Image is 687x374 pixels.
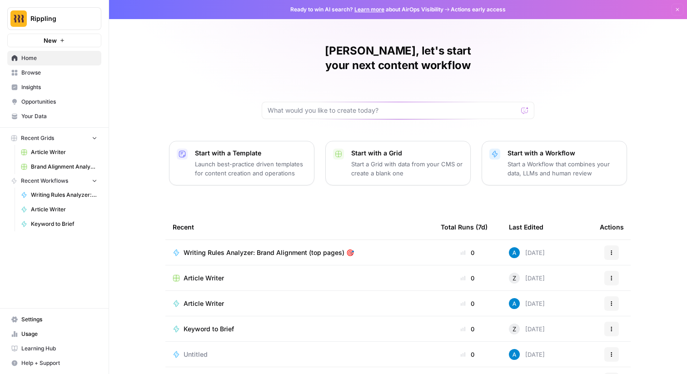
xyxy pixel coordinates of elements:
[17,145,101,160] a: Article Writer
[7,51,101,65] a: Home
[509,349,520,360] img: o3cqybgnmipr355j8nz4zpq1mc6x
[451,5,506,14] span: Actions early access
[7,312,101,327] a: Settings
[262,44,534,73] h1: [PERSON_NAME], let's start your next content workflow
[31,163,97,171] span: Brand Alignment Analyzer
[31,220,97,228] span: Keyword to Brief
[21,177,68,185] span: Recent Workflows
[441,274,494,283] div: 0
[7,174,101,188] button: Recent Workflows
[508,160,619,178] p: Start a Workflow that combines your data, LLMs and human review
[173,274,426,283] a: Article Writer
[441,350,494,359] div: 0
[21,344,97,353] span: Learning Hub
[354,6,384,13] a: Learn more
[21,54,97,62] span: Home
[268,106,518,115] input: What would you like to create today?
[7,109,101,124] a: Your Data
[21,69,97,77] span: Browse
[169,141,314,185] button: Start with a TemplateLaunch best-practice driven templates for content creation and operations
[21,359,97,367] span: Help + Support
[173,350,426,359] a: Untitled
[7,327,101,341] a: Usage
[482,141,627,185] button: Start with a WorkflowStart a Workflow that combines your data, LLMs and human review
[7,65,101,80] a: Browse
[7,356,101,370] button: Help + Support
[184,274,224,283] span: Article Writer
[173,248,426,257] a: Writing Rules Analyzer: Brand Alignment (top pages) 🎯
[7,34,101,47] button: New
[184,248,354,257] span: Writing Rules Analyzer: Brand Alignment (top pages) 🎯
[351,160,463,178] p: Start a Grid with data from your CMS or create a blank one
[509,214,543,239] div: Last Edited
[513,274,516,283] span: Z
[184,299,224,308] span: Article Writer
[21,134,54,142] span: Recent Grids
[195,149,307,158] p: Start with a Template
[509,298,545,309] div: [DATE]
[184,350,208,359] span: Untitled
[10,10,27,27] img: Rippling Logo
[441,214,488,239] div: Total Runs (7d)
[508,149,619,158] p: Start with a Workflow
[441,299,494,308] div: 0
[21,98,97,106] span: Opportunities
[173,299,426,308] a: Article Writer
[173,214,426,239] div: Recent
[7,80,101,95] a: Insights
[195,160,307,178] p: Launch best-practice driven templates for content creation and operations
[31,205,97,214] span: Article Writer
[509,324,545,334] div: [DATE]
[17,217,101,231] a: Keyword to Brief
[509,247,520,258] img: o3cqybgnmipr355j8nz4zpq1mc6x
[21,112,97,120] span: Your Data
[17,188,101,202] a: Writing Rules Analyzer: Brand Alignment (top pages) 🎯
[30,14,85,23] span: Rippling
[509,349,545,360] div: [DATE]
[17,202,101,217] a: Article Writer
[441,324,494,334] div: 0
[7,95,101,109] a: Opportunities
[21,315,97,324] span: Settings
[509,247,545,258] div: [DATE]
[325,141,471,185] button: Start with a GridStart a Grid with data from your CMS or create a blank one
[7,131,101,145] button: Recent Grids
[513,324,516,334] span: Z
[290,5,443,14] span: Ready to win AI search? about AirOps Visibility
[21,83,97,91] span: Insights
[44,36,57,45] span: New
[509,298,520,309] img: o3cqybgnmipr355j8nz4zpq1mc6x
[7,341,101,356] a: Learning Hub
[351,149,463,158] p: Start with a Grid
[17,160,101,174] a: Brand Alignment Analyzer
[600,214,624,239] div: Actions
[31,148,97,156] span: Article Writer
[21,330,97,338] span: Usage
[441,248,494,257] div: 0
[173,324,426,334] a: Keyword to Brief
[7,7,101,30] button: Workspace: Rippling
[31,191,97,199] span: Writing Rules Analyzer: Brand Alignment (top pages) 🎯
[509,273,545,284] div: [DATE]
[184,324,234,334] span: Keyword to Brief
